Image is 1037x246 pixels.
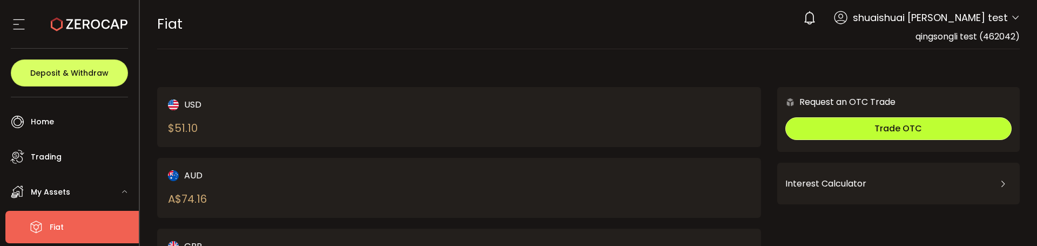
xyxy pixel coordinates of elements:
[785,97,795,107] img: 6nGpN7MZ9FLuBP83NiajKbTRY4UzlzQtBKtCrLLspmCkSvCZHBKvY3NxgQaT5JnOQREvtQ257bXeeSTueZfAPizblJ+Fe8JwA...
[168,191,207,207] div: A$ 74.16
[168,98,430,111] div: USD
[874,122,922,135] span: Trade OTC
[11,59,128,87] button: Deposit & Withdraw
[31,149,62,165] span: Trading
[915,30,1020,43] span: qingsongli test (462042)
[785,171,1012,197] div: Interest Calculator
[168,170,179,181] img: aud_portfolio.svg
[50,220,64,235] span: Fiat
[785,117,1012,140] button: Trade OTC
[31,184,70,200] span: My Assets
[31,114,54,130] span: Home
[157,15,183,34] span: Fiat
[168,99,179,110] img: usd_portfolio.svg
[853,10,1008,25] span: shuaishuai [PERSON_NAME] test
[777,95,895,109] div: Request an OTC Trade
[168,169,430,182] div: AUD
[168,120,198,136] div: $ 51.10
[30,69,109,77] span: Deposit & Withdraw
